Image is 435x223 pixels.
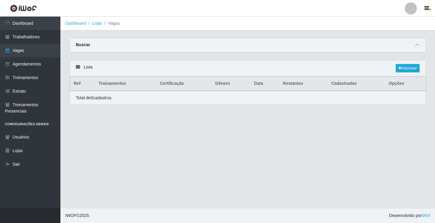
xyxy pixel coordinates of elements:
[65,213,76,218] span: IWOF
[92,21,102,26] a: Lojas
[65,21,86,26] a: Dashboard
[10,5,37,12] img: CoreUI Logo
[211,77,250,91] th: Gênero
[70,60,426,76] div: Lista
[422,213,430,218] a: iWof
[279,77,328,91] th: Restantes
[65,212,90,219] span: © 2025 .
[70,77,95,91] th: Ref
[385,77,426,91] th: Opções
[250,77,279,91] th: Data
[396,64,420,72] a: Adicionar
[328,77,385,91] th: Cadastradas
[389,212,430,219] span: Desenvolvido por
[76,42,90,47] strong: Buscar
[60,17,435,30] nav: breadcrumb
[95,77,156,91] th: Trainamentos
[76,95,112,101] p: Total de 0 cadastros.
[156,77,211,91] th: Certificação
[102,20,120,27] li: Vagas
